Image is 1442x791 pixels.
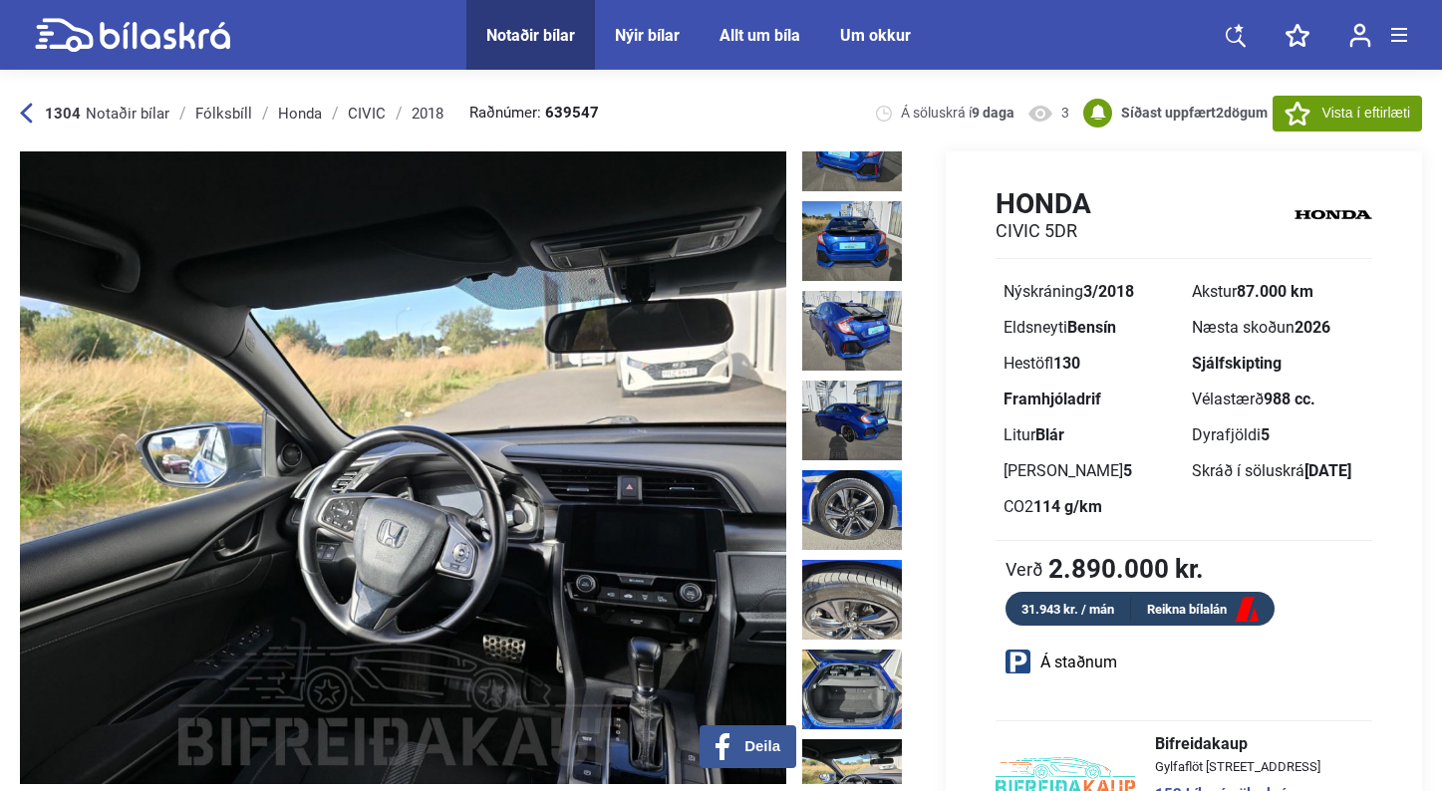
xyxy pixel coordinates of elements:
[972,105,1014,121] b: 9 daga
[1004,284,1176,300] div: Nýskráning
[802,381,902,460] img: 1756902889_5276270378606258968_29202862365939142.jpg
[1273,96,1422,132] button: Vista í eftirlæti
[1035,425,1064,444] b: Blár
[1155,760,1320,773] span: Gylfaflöt [STREET_ADDRESS]
[1349,23,1371,48] img: user-login.svg
[278,106,322,122] div: Honda
[1304,461,1351,480] b: [DATE]
[802,470,902,550] img: 1756902890_4766094781975716891_29202863384275580.jpg
[1040,655,1117,670] span: Á staðnum
[1131,598,1275,623] a: Reikna bílalán
[1192,392,1364,407] div: Vélastærð
[996,187,1091,220] h1: Honda
[802,291,902,371] img: 1756902889_3887896371868253840_29202861657157547.jpg
[1004,499,1176,515] div: CO2
[1237,282,1313,301] b: 87.000 km
[545,106,599,121] b: 639547
[86,105,169,123] span: Notaðir bílar
[1192,463,1364,479] div: Skráð í söluskrá
[1061,104,1069,123] span: 3
[1192,427,1364,443] div: Dyrafjöldi
[1004,427,1176,443] div: Litur
[615,26,680,45] a: Nýir bílar
[469,106,599,121] span: Raðnúmer:
[1006,559,1043,579] span: Verð
[700,725,796,768] button: Deila
[1053,354,1080,373] b: 130
[1216,105,1224,121] span: 2
[348,106,386,122] div: CIVIC
[1004,390,1101,408] b: Framhjóladrif
[1264,390,1315,408] b: 988 cc.
[901,104,1014,123] span: Á söluskrá í
[1121,105,1268,121] b: Síðast uppfært dögum
[1123,461,1132,480] b: 5
[996,220,1091,242] h2: CIVIC 5DR
[1033,497,1102,516] b: 114 g/km
[802,650,902,729] img: 1756902892_5449962142379570541_29202864808261242.jpg
[1004,356,1176,372] div: Hestöfl
[720,26,800,45] a: Allt um bíla
[1322,103,1410,124] span: Vista í eftirlæti
[45,105,81,123] b: 1304
[1006,598,1131,621] div: 31.943 kr. / mán
[840,26,911,45] a: Um okkur
[1192,354,1282,373] b: Sjálfskipting
[1004,320,1176,336] div: Eldsneyti
[1192,284,1364,300] div: Akstur
[802,201,902,281] img: 1756902888_3675515037694801143_29202860608513768.jpg
[195,106,252,122] div: Fólksbíll
[1295,318,1330,337] b: 2026
[802,560,902,640] img: 1756902891_3468071882215270349_29202864101391257.jpg
[412,106,443,122] div: 2018
[1067,318,1116,337] b: Bensín
[1295,186,1372,243] img: logo Honda CIVIC 5DR
[1048,556,1204,582] b: 2.890.000 kr.
[1083,282,1134,301] b: 3/2018
[802,112,902,191] img: 1756902887_4001499663566125985_29202859899985509.jpg
[1261,425,1270,444] b: 5
[744,737,780,755] span: Deila
[1004,463,1176,479] div: [PERSON_NAME]
[1155,736,1320,752] span: Bifreidakaup
[486,26,575,45] a: Notaðir bílar
[1192,320,1364,336] div: Næsta skoðun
